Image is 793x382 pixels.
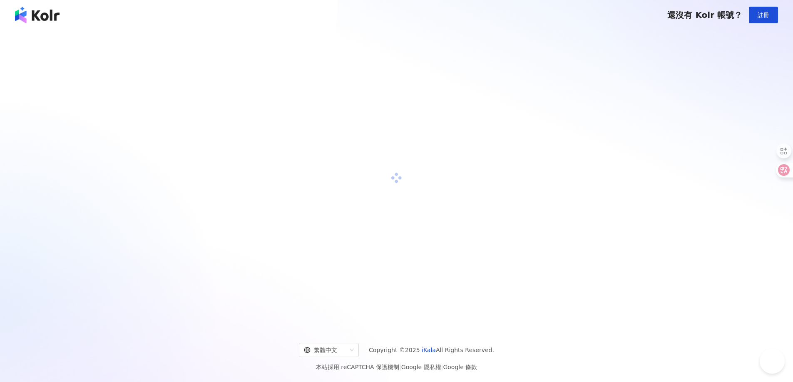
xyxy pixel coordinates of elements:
[667,10,742,20] span: 還沒有 Kolr 帳號？
[749,7,778,23] button: 註冊
[422,347,436,353] a: iKala
[304,343,346,357] div: 繁體中文
[399,364,401,370] span: |
[760,349,785,374] iframe: Help Scout Beacon - Open
[316,362,477,372] span: 本站採用 reCAPTCHA 保護機制
[369,345,494,355] span: Copyright © 2025 All Rights Reserved.
[441,364,443,370] span: |
[758,12,769,18] span: 註冊
[443,364,477,370] a: Google 條款
[401,364,441,370] a: Google 隱私權
[15,7,60,23] img: logo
